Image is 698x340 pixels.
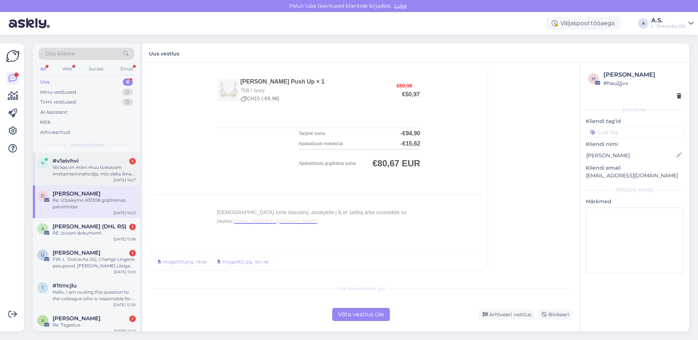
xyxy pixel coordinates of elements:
[114,328,136,334] div: [DATE] 11:22
[45,50,74,58] span: Otsi kliente
[372,158,420,168] span: €80,67 EUR
[537,310,572,320] div: Blokeeri
[129,316,136,322] div: 1
[40,89,76,96] div: Minu vestlused
[119,64,134,74] div: Email
[546,17,621,30] div: Väljaspool tööaega
[240,78,325,85] span: [PERSON_NAME] Push Up × 1
[41,318,45,323] span: A
[113,302,136,308] div: [DATE] 12:30
[41,252,45,258] span: Ü
[299,131,325,136] span: Tarpinė suma
[39,64,47,74] div: All
[332,308,390,321] div: Võta vestlus üle
[651,18,694,29] a: A.S.L´Dolcevita OÜ
[195,259,207,265] div: 7.8 kB
[53,158,78,164] span: #v1eivhvi
[114,210,136,216] div: [DATE] 16:25
[603,70,681,79] div: [PERSON_NAME]
[392,3,409,9] span: Luba
[299,141,343,146] span: Apskaičiuoti mokesčiai
[53,282,77,289] span: #1trncjlu
[638,18,648,28] div: A
[586,140,683,148] p: Kliendi nimi
[651,23,686,29] div: L´Dolcevita OÜ
[240,88,265,93] span: 75B / Ivory
[53,256,136,269] div: FW: L´Dolcevita OÜ, Change Lingerie pesupood, [PERSON_NAME] Liisiga makstud tehingutele tagastused
[592,76,595,81] span: h
[586,187,683,193] div: [PERSON_NAME]
[114,177,136,183] div: [DATE] 16:27
[586,151,675,159] input: Lisa nimi
[218,79,239,101] img: 25114511361_pack-SXITUJB8_compact_cropped.webp
[162,259,193,265] div: image001.png
[402,91,420,97] span: €50,97
[396,83,412,89] span: €59,95
[53,250,100,256] span: Ülla Sarapuu
[123,78,133,86] div: 6
[586,198,683,205] p: Märkmed
[299,161,356,166] span: Apskaičiuota grąžintina suma
[247,96,279,101] span: CH15 (-€8,98)
[217,209,406,224] span: [DEMOGRAPHIC_DATA] turite klausimų, atsakykite į šį el. laišką arba susisiekite su mumis
[586,117,683,125] p: Kliendi tag'id
[222,259,252,265] div: image002.jpg
[232,218,318,224] a: [EMAIL_ADDRESS][DOMAIN_NAME]
[53,289,136,302] div: Hello, I am routing this question to the colleague who is responsible for this topic. The reply m...
[53,322,136,328] div: Re: Tagastus
[40,129,70,136] div: Arhiveeritud
[400,140,420,147] span: -€15,62
[53,230,136,236] div: RE: izvozni dokumenti
[129,250,136,256] div: 1
[122,98,133,106] div: 0
[53,190,100,197] span: Danguolė Gudelienė
[40,78,50,86] div: Uus
[149,48,179,58] label: Uus vestlus
[400,130,420,136] span: -€94,90
[40,119,51,126] div: Kõik
[41,193,45,198] span: D
[254,259,269,265] div: 155.1 kB
[478,310,534,320] div: Arhiveeri vestlus
[586,107,683,113] div: Kliendi info
[42,285,43,290] span: 1
[122,89,133,96] div: 0
[53,164,136,177] div: Või kas on mõni muu toetavam imetamisrinnahoidja, mis oleks ilma traadita?
[70,142,104,148] span: Uued vestlused
[586,172,683,179] p: [EMAIL_ADDRESS][DOMAIN_NAME]
[129,158,136,165] div: 1
[40,109,67,116] div: AI Assistent
[586,127,683,138] input: Lisa tag
[651,18,686,23] div: A.S.
[129,224,136,230] div: 1
[114,269,136,275] div: [DATE] 15:10
[586,164,683,172] p: Kliendi email
[150,285,572,292] div: Chat is waiting for you
[40,98,76,106] div: Tiimi vestlused
[53,315,100,322] span: Aina Merisalu
[240,96,247,103] img: discounttag-23d3dd52a101179fb1461daaba6b77388b99b6154de85840a5245b8d3930a68e.png
[6,49,20,63] img: Askly Logo
[53,197,136,210] div: Re: Užsakymo #31308 grąžinimas patvirtintas
[114,236,136,242] div: [DATE] 15:36
[603,79,681,87] div: # hau2jjvv
[53,223,126,230] span: Aleksa Colakovic (DHL RS)
[41,226,45,231] span: A
[41,160,44,166] span: v
[61,64,74,74] div: Web
[87,64,105,74] div: Socials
